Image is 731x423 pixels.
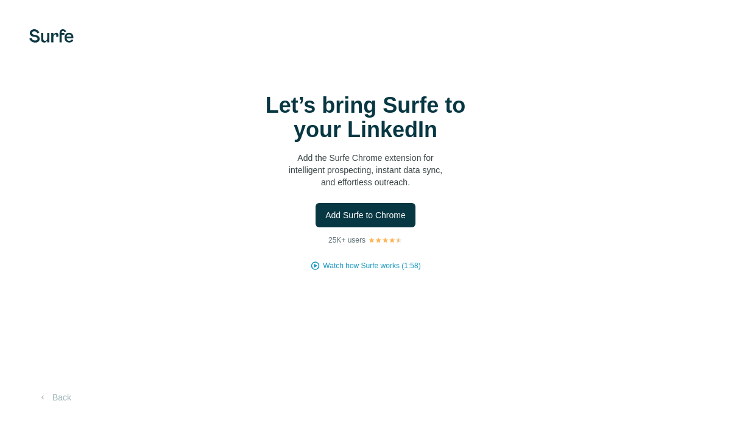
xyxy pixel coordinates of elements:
[29,386,80,408] button: Back
[328,235,365,246] p: 25K+ users
[325,209,406,221] span: Add Surfe to Chrome
[316,203,415,227] button: Add Surfe to Chrome
[323,260,420,271] button: Watch how Surfe works (1:58)
[244,152,487,188] p: Add the Surfe Chrome extension for intelligent prospecting, instant data sync, and effortless out...
[368,236,403,244] img: Rating Stars
[244,93,487,142] h1: Let’s bring Surfe to your LinkedIn
[29,29,74,43] img: Surfe's logo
